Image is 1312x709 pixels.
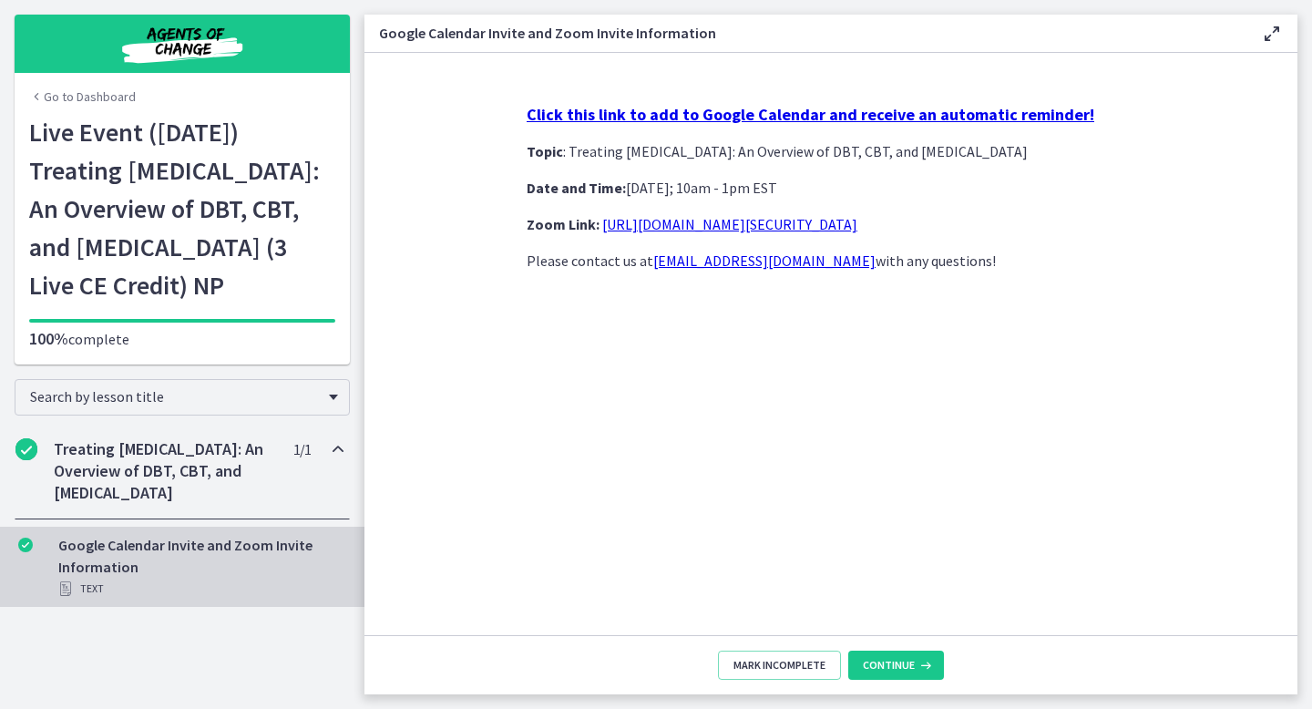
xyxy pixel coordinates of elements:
[602,215,857,233] a: [URL][DOMAIN_NAME][SECURITY_DATA]
[73,22,292,66] img: Agents of Change Social Work Test Prep
[527,179,626,197] strong: Date and Time:
[30,387,320,406] span: Search by lesson title
[379,22,1232,44] h3: Google Calendar Invite and Zoom Invite Information
[29,113,335,304] h1: Live Event ([DATE]) Treating [MEDICAL_DATA]: An Overview of DBT, CBT, and [MEDICAL_DATA] (3 Live ...
[733,658,825,673] span: Mark Incomplete
[527,104,1094,125] strong: Click this link to add to Google Calendar and receive an automatic reminder!
[527,177,1135,199] p: [DATE]; 10am - 1pm EST
[15,379,350,416] div: Search by lesson title
[527,215,600,233] strong: Zoom Link:
[54,438,276,504] h2: Treating [MEDICAL_DATA]: An Overview of DBT, CBT, and [MEDICAL_DATA]
[527,106,1094,124] a: Click this link to add to Google Calendar and receive an automatic reminder!
[29,328,335,350] p: complete
[527,250,1135,272] p: Please contact us at with any questions!
[29,328,68,349] span: 100%
[15,438,37,460] i: Completed
[527,142,563,160] strong: Topic
[58,578,343,600] div: Text
[863,658,915,673] span: Continue
[527,140,1135,162] p: : Treating [MEDICAL_DATA]: An Overview of DBT, CBT, and [MEDICAL_DATA]
[653,252,876,270] a: [EMAIL_ADDRESS][DOMAIN_NAME]
[718,651,841,680] button: Mark Incomplete
[18,538,33,552] i: Completed
[848,651,944,680] button: Continue
[58,534,343,600] div: Google Calendar Invite and Zoom Invite Information
[293,438,311,460] span: 1 / 1
[29,87,136,106] a: Go to Dashboard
